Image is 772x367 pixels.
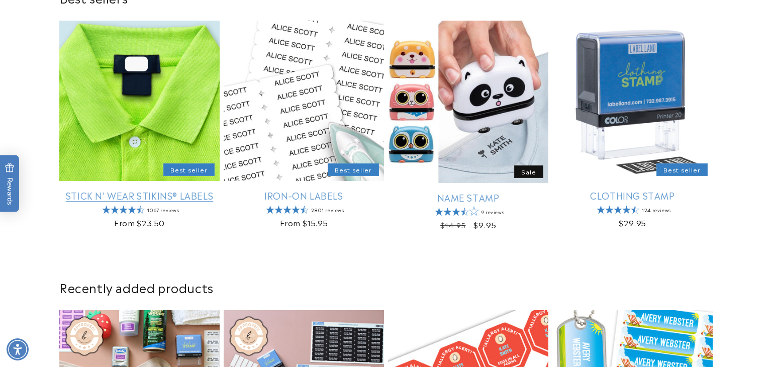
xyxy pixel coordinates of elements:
a: Name Stamp [388,192,548,203]
div: Accessibility Menu [7,338,29,360]
span: Rewards [5,163,15,205]
a: Stick N' Wear Stikins® Labels [59,190,220,201]
a: Iron-On Labels [224,190,384,201]
h2: Recently added products [59,280,713,295]
a: Clothing Stamp [552,190,713,201]
ul: Slider [59,21,713,239]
